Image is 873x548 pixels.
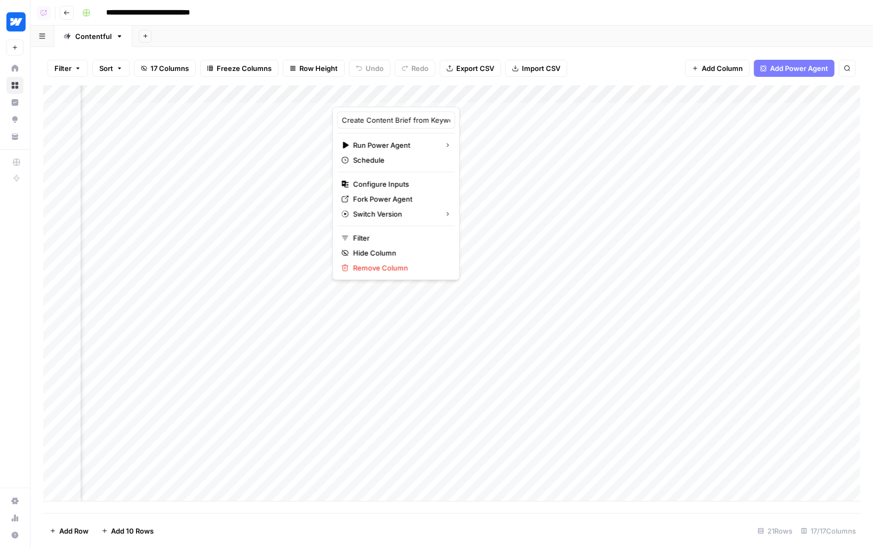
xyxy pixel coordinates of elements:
[353,140,436,150] span: Run Power Agent
[134,60,196,77] button: 17 Columns
[456,63,494,74] span: Export CSV
[797,522,860,539] div: 17/17 Columns
[754,60,835,77] button: Add Power Agent
[150,63,189,74] span: 17 Columns
[395,60,435,77] button: Redo
[6,94,23,111] a: Insights
[283,60,345,77] button: Row Height
[111,526,154,536] span: Add 10 Rows
[6,77,23,94] a: Browse
[6,9,23,35] button: Workspace: Webflow
[54,26,132,47] a: Contentful
[522,63,560,74] span: Import CSV
[75,31,112,42] div: Contentful
[92,60,130,77] button: Sort
[6,527,23,544] button: Help + Support
[505,60,567,77] button: Import CSV
[353,263,447,273] span: Remove Column
[353,248,447,258] span: Hide Column
[200,60,279,77] button: Freeze Columns
[6,510,23,527] a: Usage
[299,63,338,74] span: Row Height
[6,493,23,510] a: Settings
[6,128,23,145] a: Your Data
[685,60,750,77] button: Add Column
[54,63,72,74] span: Filter
[43,522,95,539] button: Add Row
[217,63,272,74] span: Freeze Columns
[353,194,447,204] span: Fork Power Agent
[353,155,447,165] span: Schedule
[770,63,828,74] span: Add Power Agent
[702,63,743,74] span: Add Column
[6,111,23,128] a: Opportunities
[411,63,428,74] span: Redo
[753,522,797,539] div: 21 Rows
[353,233,447,243] span: Filter
[366,63,384,74] span: Undo
[353,209,436,219] span: Switch Version
[59,526,89,536] span: Add Row
[353,179,447,189] span: Configure Inputs
[95,522,160,539] button: Add 10 Rows
[440,60,501,77] button: Export CSV
[47,60,88,77] button: Filter
[99,63,113,74] span: Sort
[6,60,23,77] a: Home
[6,12,26,31] img: Webflow Logo
[349,60,391,77] button: Undo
